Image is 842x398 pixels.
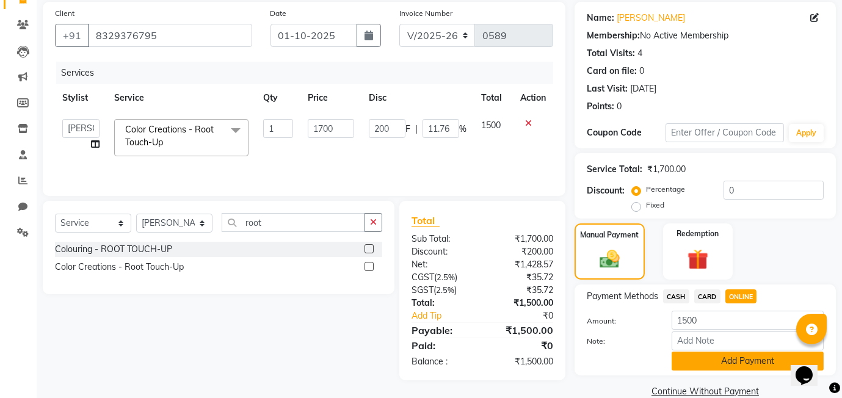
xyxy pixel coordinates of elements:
div: ₹35.72 [482,284,562,297]
img: _cash.svg [593,248,626,270]
div: Card on file: [587,65,637,78]
input: Add Note [672,331,824,350]
iframe: chat widget [791,349,830,386]
span: 2.5% [436,285,454,295]
div: ₹0 [496,309,562,322]
div: 0 [639,65,644,78]
div: ₹1,700.00 [647,163,686,176]
span: % [459,123,466,136]
label: Percentage [646,184,685,195]
input: Amount [672,311,824,330]
div: Services [56,62,562,84]
input: Search by Name/Mobile/Email/Code [88,24,252,47]
div: No Active Membership [587,29,824,42]
div: ₹1,428.57 [482,258,562,271]
span: CASH [663,289,689,303]
div: ₹1,700.00 [482,233,562,245]
div: Balance : [402,355,482,368]
th: Total [474,84,513,112]
a: [PERSON_NAME] [617,12,685,24]
th: Qty [256,84,300,112]
div: ( ) [402,284,482,297]
a: Add Tip [402,309,496,322]
div: Discount: [587,184,625,197]
div: ₹1,500.00 [482,355,562,368]
th: Service [107,84,256,112]
div: ₹1,500.00 [482,323,562,338]
button: Apply [789,124,824,142]
div: Paid: [402,338,482,353]
label: Client [55,8,74,19]
div: ₹35.72 [482,271,562,284]
div: Coupon Code [587,126,666,139]
label: Invoice Number [399,8,452,19]
div: Points: [587,100,614,113]
span: F [405,123,410,136]
span: Payment Methods [587,290,658,303]
div: Payable: [402,323,482,338]
th: Disc [361,84,474,112]
span: 2.5% [437,272,455,282]
div: Sub Total: [402,233,482,245]
label: Note: [578,336,662,347]
span: | [415,123,418,136]
span: ONLINE [725,289,757,303]
div: Color Creations - Root Touch-Up [55,261,184,273]
div: Total: [402,297,482,309]
div: Service Total: [587,163,642,176]
label: Manual Payment [580,230,639,241]
th: Stylist [55,84,107,112]
div: ( ) [402,271,482,284]
div: Colouring - ROOT TOUCH-UP [55,243,172,256]
a: x [163,137,169,148]
a: Continue Without Payment [577,385,833,398]
span: CARD [694,289,720,303]
label: Fixed [646,200,664,211]
div: ₹0 [482,338,562,353]
th: Action [513,84,553,112]
div: ₹1,500.00 [482,297,562,309]
button: Add Payment [672,352,824,371]
div: 4 [637,47,642,60]
div: Total Visits: [587,47,635,60]
span: SGST [412,284,434,295]
input: Search or Scan [222,213,365,232]
div: Last Visit: [587,82,628,95]
span: Total [412,214,440,227]
div: [DATE] [630,82,656,95]
div: ₹200.00 [482,245,562,258]
span: CGST [412,272,434,283]
div: Net: [402,258,482,271]
th: Price [300,84,361,112]
div: Discount: [402,245,482,258]
div: Name: [587,12,614,24]
span: Color Creations - Root Touch-Up [125,124,214,148]
span: 1500 [481,120,501,131]
input: Enter Offer / Coupon Code [666,123,784,142]
label: Redemption [677,228,719,239]
label: Amount: [578,316,662,327]
img: _gift.svg [681,247,715,273]
button: +91 [55,24,89,47]
div: Membership: [587,29,640,42]
div: 0 [617,100,622,113]
label: Date [270,8,287,19]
